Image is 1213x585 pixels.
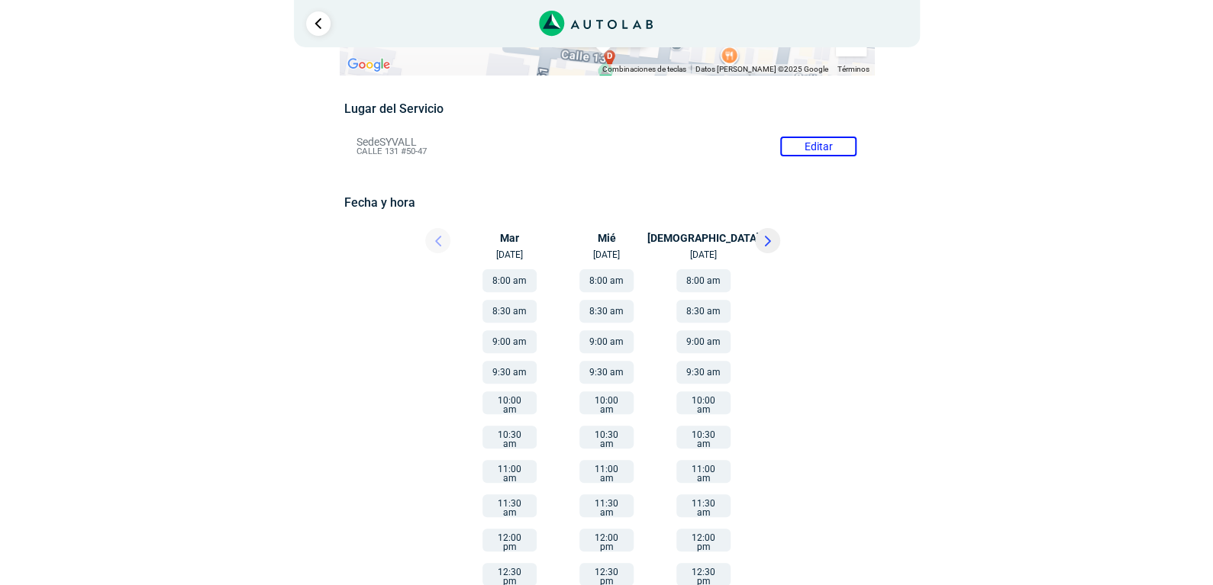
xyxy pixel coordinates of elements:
button: 12:00 pm [482,529,537,551]
button: 8:00 am [676,269,731,292]
button: 11:30 am [676,494,731,517]
button: 12:00 pm [579,529,634,551]
a: Link al sitio de autolab [539,15,653,30]
button: 11:30 am [579,494,634,517]
button: 10:00 am [676,391,731,414]
button: 9:00 am [579,330,634,353]
span: Datos [PERSON_NAME] ©2025 Google [695,65,828,73]
a: Ir al paso anterior [306,11,331,36]
button: 8:30 am [676,300,731,323]
span: d [606,50,612,63]
button: 9:00 am [482,330,537,353]
button: 10:30 am [482,426,537,448]
button: 9:30 am [676,361,731,384]
button: 10:30 am [579,426,634,448]
button: 10:30 am [676,426,731,448]
a: Abre esta zona en Google Maps (se abre en una nueva ventana) [344,55,394,75]
button: 8:30 am [579,300,634,323]
button: 10:00 am [482,391,537,414]
a: Términos [837,65,869,73]
button: 8:00 am [579,269,634,292]
button: 12:00 pm [676,529,731,551]
button: 9:30 am [579,361,634,384]
button: 8:00 am [482,269,537,292]
button: 8:30 am [482,300,537,323]
button: 11:00 am [579,460,634,483]
h5: Fecha y hora [344,195,869,210]
button: 10:00 am [579,391,634,414]
img: Google [344,55,394,75]
button: Combinaciones de teclas [602,64,686,75]
button: 11:30 am [482,494,537,517]
button: 9:00 am [676,330,731,353]
button: 11:00 am [676,460,731,483]
button: 9:30 am [482,361,537,384]
h5: Lugar del Servicio [344,101,869,116]
button: 11:00 am [482,460,537,483]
